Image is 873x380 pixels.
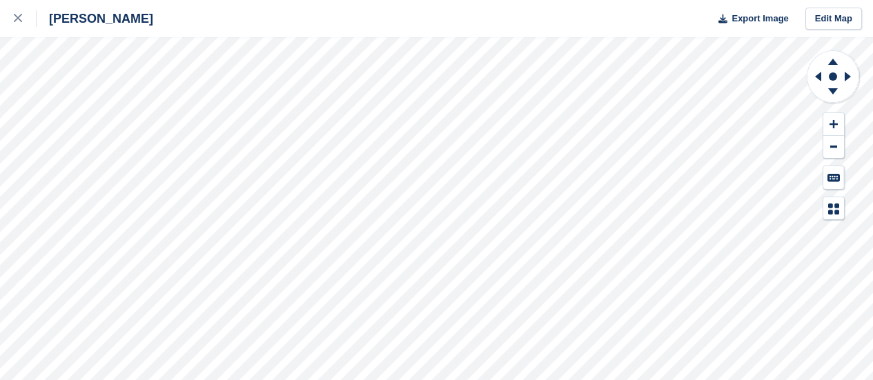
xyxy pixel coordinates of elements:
[37,10,153,27] div: [PERSON_NAME]
[823,113,844,136] button: Zoom In
[823,136,844,159] button: Zoom Out
[710,8,789,30] button: Export Image
[823,166,844,189] button: Keyboard Shortcuts
[823,197,844,220] button: Map Legend
[732,12,788,26] span: Export Image
[805,8,862,30] a: Edit Map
